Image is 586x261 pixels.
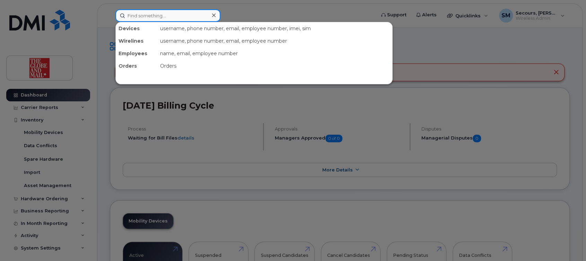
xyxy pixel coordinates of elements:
div: username, phone number, email, employee number [157,35,392,47]
div: name, email, employee number [157,47,392,60]
div: Orders [157,60,392,72]
div: Employees [116,47,157,60]
div: username, phone number, email, employee number, imei, sim [157,22,392,35]
div: Devices [116,22,157,35]
div: Orders [116,60,157,72]
div: Wirelines [116,35,157,47]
